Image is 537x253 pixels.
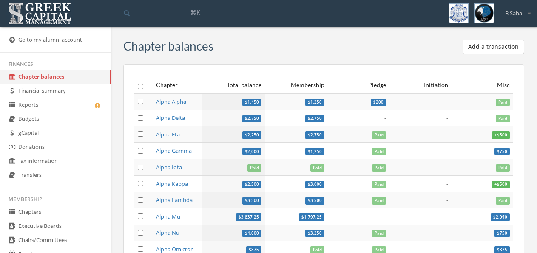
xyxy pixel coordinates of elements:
[156,114,185,122] a: Alpha Delta
[242,196,261,204] a: $3,500
[505,9,522,17] span: B Saha
[493,214,507,220] span: $2,040
[305,114,324,122] a: $2,750
[242,181,261,188] span: $2,500
[242,115,261,122] span: $2,750
[494,245,510,253] a: $875
[242,229,261,236] a: $4,000
[491,213,510,220] a: $2,040
[310,163,324,171] a: Paid
[372,163,386,171] a: Paid
[247,164,261,172] span: Paid
[305,98,324,105] a: $1,250
[446,114,448,122] a: -
[305,180,324,188] a: $3,000
[371,98,386,105] a: $200
[393,81,448,89] div: Initiation
[496,99,510,106] span: Paid
[446,196,448,204] a: -
[494,132,507,138] span: + $500
[372,180,386,188] a: Paid
[308,148,322,154] span: $1,250
[496,98,510,105] a: Paid
[305,131,324,138] a: $2,750
[156,98,186,105] a: Alpha Alpha
[156,180,188,188] a: Alpha Kappa
[310,164,324,172] span: Paid
[446,163,448,171] a: -
[384,213,386,220] a: -
[372,197,386,205] span: Paid
[494,182,507,187] span: + $500
[308,132,322,138] span: $2,750
[372,181,386,188] span: Paid
[446,131,448,138] span: -
[308,198,322,203] span: $3,500
[446,147,448,154] a: -
[242,147,261,154] a: $2,000
[305,229,324,236] a: $3,250
[190,8,200,17] span: ⌘K
[372,147,386,154] a: Paid
[446,245,448,253] a: -
[492,131,510,138] a: +$500
[372,245,386,253] a: Paid
[373,99,384,105] span: $200
[268,81,324,89] div: Membership
[242,99,261,106] span: $1,450
[242,98,261,105] a: $1,450
[123,40,213,53] h3: Chapter balances
[446,180,448,188] a: -
[242,197,261,205] span: $3,500
[156,213,180,220] a: Alpha Mu
[305,147,324,154] a: $1,250
[500,3,531,17] div: B Saha
[496,163,510,171] a: Paid
[301,214,322,220] span: $1,797.25
[372,229,386,236] a: Paid
[242,148,261,156] span: $2,000
[308,182,322,187] span: $3,000
[372,131,386,139] span: Paid
[242,180,261,188] a: $2,500
[156,81,199,89] div: Chapter
[236,213,261,221] span: $3,837.25
[372,196,386,204] a: Paid
[242,131,261,139] span: $2,250
[446,98,448,105] a: -
[496,197,510,205] span: Paid
[156,147,192,154] a: Alpha Gamma
[497,247,507,253] span: $875
[446,213,448,220] a: -
[242,131,261,138] a: $2,250
[308,230,322,236] span: $3,250
[372,148,386,156] span: Paid
[372,230,386,237] span: Paid
[305,196,324,204] a: $3,500
[494,229,510,236] a: $750
[156,229,179,236] a: Alpha Nu
[156,245,194,253] a: Alpha Omicron
[463,40,524,54] button: Add a transaction
[331,81,386,89] div: Pledge
[384,114,386,122] a: -
[206,81,261,89] div: Total balance
[446,229,448,236] a: -
[310,245,324,253] a: Paid
[497,148,507,154] span: $750
[156,163,182,171] a: Alpha Iota
[242,114,261,122] a: $2,750
[372,164,386,172] span: Paid
[372,131,386,138] a: Paid
[156,131,180,138] a: Alpha Eta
